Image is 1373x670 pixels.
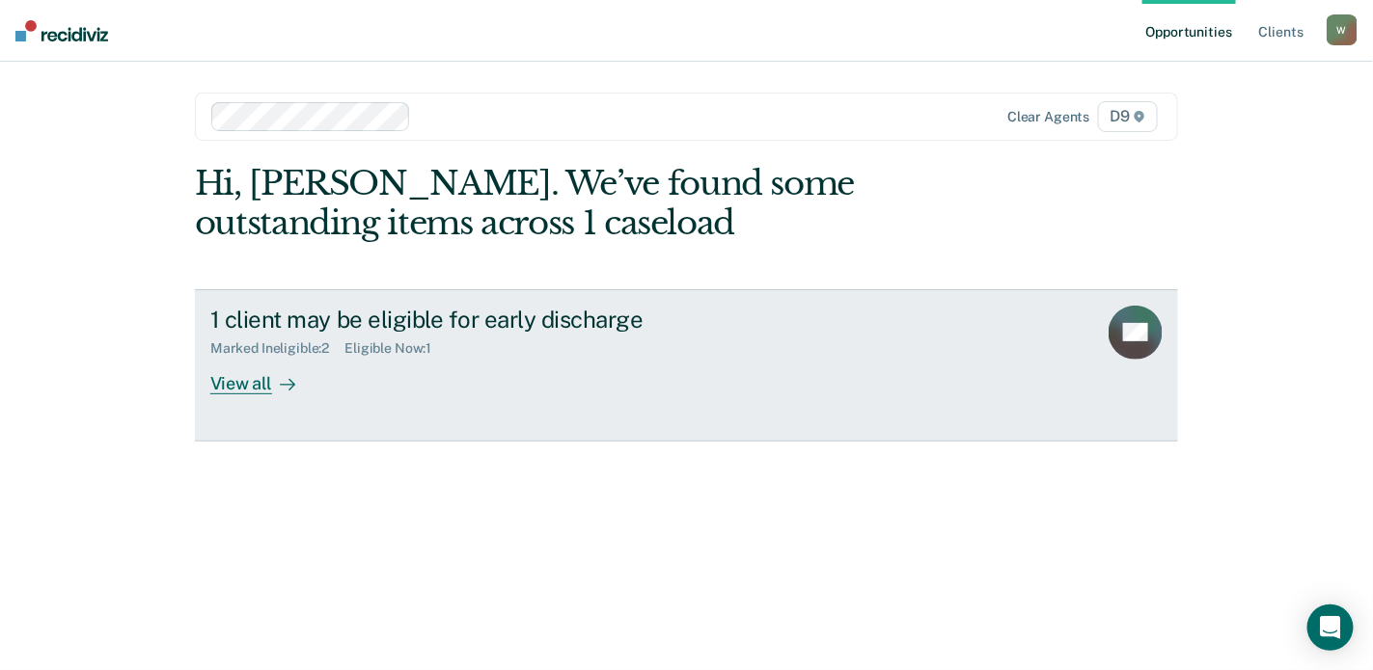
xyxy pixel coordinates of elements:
div: Marked Ineligible : 2 [210,340,344,357]
a: 1 client may be eligible for early dischargeMarked Ineligible:2Eligible Now:1View all [195,289,1178,442]
div: Eligible Now : 1 [344,340,447,357]
button: W [1327,14,1358,45]
div: Hi, [PERSON_NAME]. We’ve found some outstanding items across 1 caseload [195,164,981,243]
span: D9 [1098,101,1159,132]
div: 1 client may be eligible for early discharge [210,306,888,334]
div: Clear agents [1007,109,1089,125]
img: Recidiviz [15,20,108,41]
div: Open Intercom Messenger [1307,604,1354,651]
div: View all [210,357,318,394]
